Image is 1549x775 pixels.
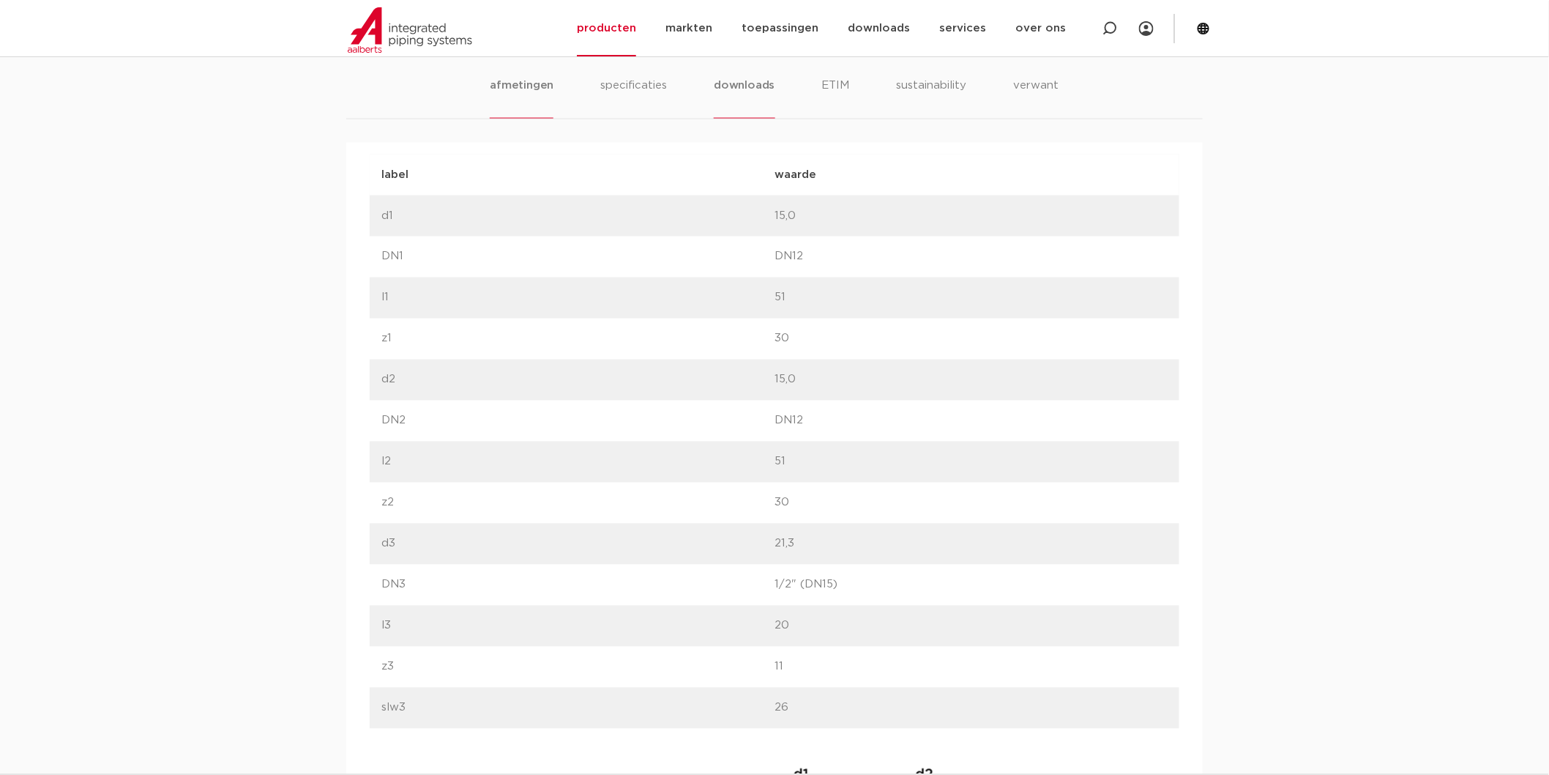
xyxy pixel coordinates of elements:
[774,248,1168,266] p: DN12
[381,412,774,430] p: DN2
[381,618,774,635] p: l3
[774,412,1168,430] p: DN12
[774,166,1168,184] p: waarde
[381,494,774,512] p: z2
[381,535,774,553] p: d3
[774,494,1168,512] p: 30
[774,371,1168,389] p: 15,0
[774,330,1168,348] p: 30
[600,77,667,119] li: specificaties
[714,77,774,119] li: downloads
[381,659,774,676] p: z3
[1014,77,1059,119] li: verwant
[381,330,774,348] p: z1
[774,576,1168,594] p: 1/2" (DN15)
[774,289,1168,307] p: 51
[381,700,774,717] p: slw3
[381,371,774,389] p: d2
[381,453,774,471] p: l2
[381,576,774,594] p: DN3
[822,77,850,119] li: ETIM
[381,166,774,184] p: label
[774,618,1168,635] p: 20
[774,535,1168,553] p: 21,3
[381,248,774,266] p: DN1
[381,207,774,225] p: d1
[897,77,967,119] li: sustainability
[774,700,1168,717] p: 26
[490,77,553,119] li: afmetingen
[774,207,1168,225] p: 15,0
[774,453,1168,471] p: 51
[774,659,1168,676] p: 11
[381,289,774,307] p: l1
